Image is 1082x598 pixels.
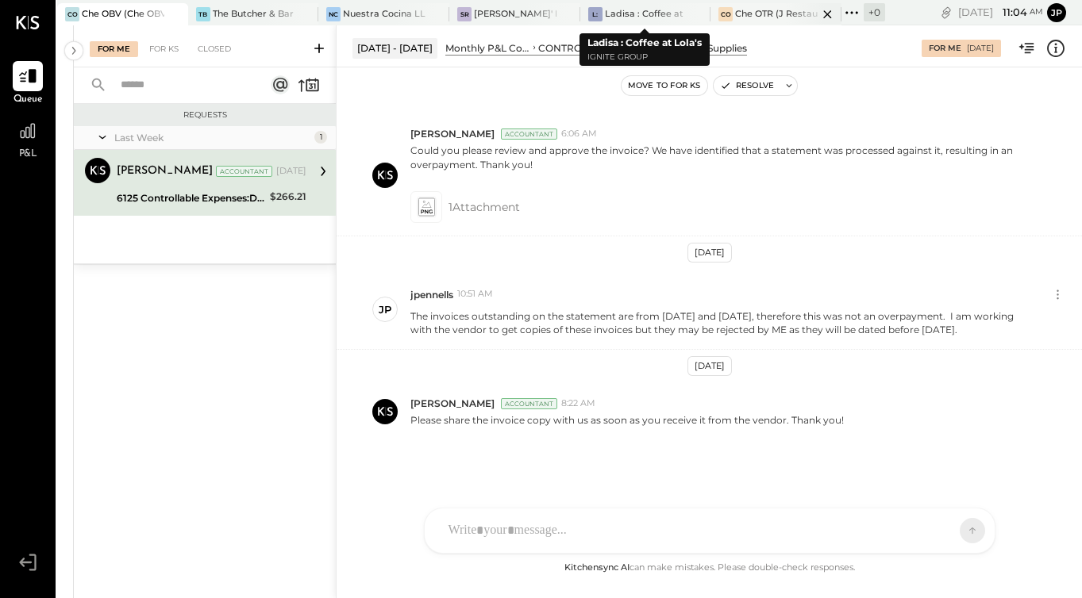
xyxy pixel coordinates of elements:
div: Last Week [114,131,310,144]
div: Accountant [501,128,557,140]
span: 10:51 AM [457,288,493,301]
div: [DATE] [958,5,1043,20]
span: 1 Attachment [449,191,520,223]
span: Queue [13,93,43,107]
button: jp [1047,3,1066,22]
p: The invoices outstanding on the statement are from [DATE] and [DATE], therefore this was not an o... [410,309,1037,336]
div: Accountant [501,398,557,409]
div: CO [718,7,733,21]
div: Accountant [216,166,272,177]
button: Resolve [714,76,780,95]
div: L: [588,7,603,21]
p: Please share the invoice copy with us as soon as you receive it from the vendor. Thank you! [410,413,844,427]
div: 1 [314,131,327,144]
b: Ladisa : Coffee at Lola's [587,36,702,48]
button: Move to for ks [622,76,707,95]
div: [PERSON_NAME]' Rooftop - Ignite [474,8,556,21]
div: [DATE] [687,356,732,376]
div: For KS [141,41,187,57]
span: [PERSON_NAME] [410,397,495,410]
div: [DATE] [967,43,994,54]
div: CONTROLLABLE EXPENSES [538,41,589,55]
div: [DATE] - [DATE] [352,38,437,58]
span: 8:22 AM [561,397,595,410]
div: [DATE] [276,165,306,178]
div: Ladisa : Coffee at Lola's [605,8,687,21]
span: [PERSON_NAME] [410,127,495,140]
div: TB [196,7,210,21]
div: Nuestra Cocina LLC - [GEOGRAPHIC_DATA] [343,8,425,21]
a: P&L [1,116,55,162]
div: Che OBV (Che OBV LLC) - Ignite [82,8,164,21]
div: For Me [929,43,961,54]
div: Requests [82,109,328,121]
div: [DATE] [687,243,732,263]
span: am [1030,6,1043,17]
div: Closed [190,41,239,57]
div: jp [379,302,391,317]
p: Ignite Group [587,51,702,64]
div: [PERSON_NAME] [117,163,213,179]
span: 6:06 AM [561,128,597,140]
div: CO [65,7,79,21]
p: Could you please review and approve the invoice? We have identified that a statement was processe... [410,144,1037,184]
div: SR [457,7,472,21]
div: For Me [90,41,138,57]
span: 11 : 04 [995,5,1027,20]
div: 6125 Controllable Expenses:Direct Operating Expenses:Restaurant Supplies [117,190,265,206]
div: Monthly P&L Comparison [445,41,530,55]
a: Queue [1,61,55,107]
div: $266.21 [270,189,306,205]
div: NC [326,7,341,21]
span: P&L [19,148,37,162]
div: The Butcher & Barrel (L Argento LLC) - [GEOGRAPHIC_DATA] [213,8,295,21]
div: copy link [938,4,954,21]
div: + 0 [864,3,885,21]
div: Che OTR (J Restaurant LLC) - Ignite [735,8,818,21]
span: jpennells [410,288,453,301]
